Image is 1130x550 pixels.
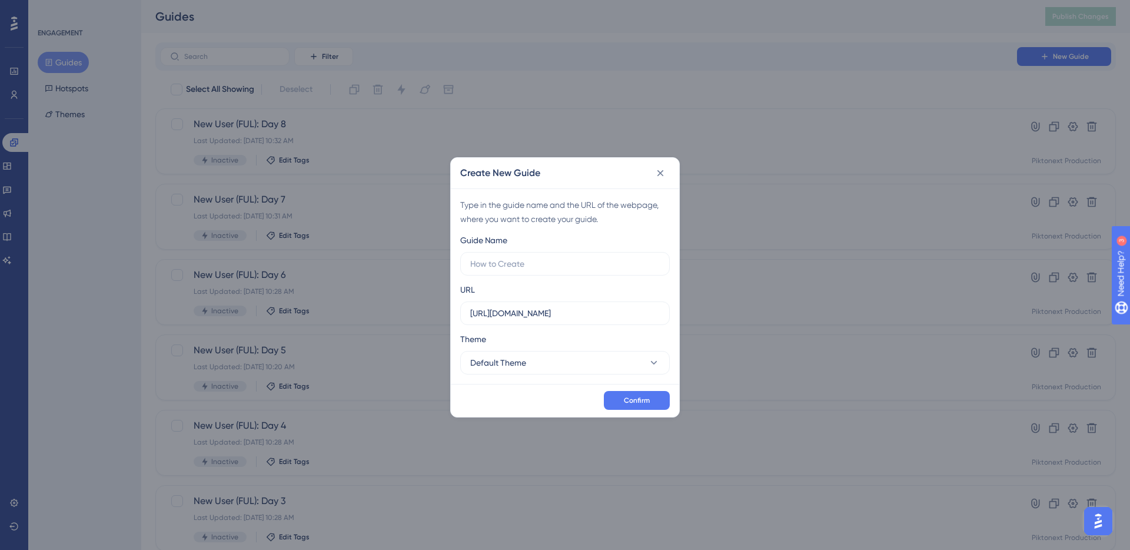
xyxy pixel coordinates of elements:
[1081,503,1116,539] iframe: UserGuiding AI Assistant Launcher
[460,332,486,346] span: Theme
[460,166,540,180] h2: Create New Guide
[28,3,74,17] span: Need Help?
[460,283,475,297] div: URL
[470,356,526,370] span: Default Theme
[460,198,670,226] div: Type in the guide name and the URL of the webpage, where you want to create your guide.
[470,307,660,320] input: https://www.example.com
[82,6,85,15] div: 3
[460,233,507,247] div: Guide Name
[470,257,660,270] input: How to Create
[624,396,650,405] span: Confirm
